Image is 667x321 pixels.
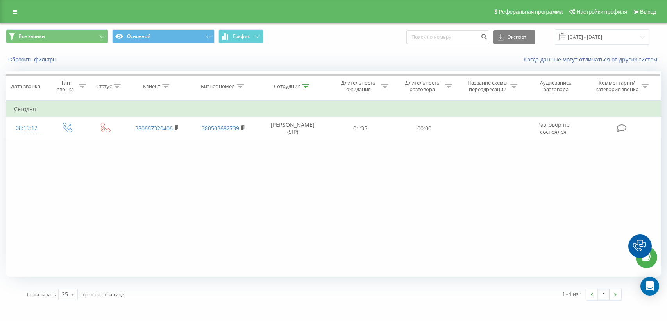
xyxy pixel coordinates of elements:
[112,29,215,43] button: Основной
[537,121,570,135] span: Разговор не состоялся
[6,101,661,117] td: Сегодня
[406,30,489,44] input: Поиск по номеру
[27,291,56,298] span: Показывать
[338,79,379,93] div: Длительность ожидания
[218,29,263,43] button: График
[257,117,328,140] td: [PERSON_NAME] (SIP)
[576,9,627,15] span: Настройки профиля
[401,79,443,93] div: Длительность разговора
[524,56,661,63] a: Когда данные могут отличаться от других систем
[201,83,235,90] div: Бизнес номер
[493,30,535,44] button: Экспорт
[640,9,656,15] span: Выход
[6,56,61,63] button: Сбросить фильтры
[328,117,392,140] td: 01:35
[202,124,239,132] a: 380503682739
[80,291,124,298] span: строк на странице
[594,79,640,93] div: Комментарий/категория звонка
[54,79,77,93] div: Тип звонка
[62,290,68,298] div: 25
[14,121,39,136] div: 08:19:12
[96,83,112,90] div: Статус
[562,290,582,298] div: 1 - 1 из 1
[11,83,40,90] div: Дата звонка
[467,79,508,93] div: Название схемы переадресации
[640,277,659,296] div: Open Intercom Messenger
[19,33,45,40] span: Все звонки
[6,29,108,43] button: Все звонки
[598,289,610,300] a: 1
[499,9,563,15] span: Реферальная программа
[531,79,581,93] div: Аудиозапись разговора
[233,34,250,39] span: График
[143,83,160,90] div: Клиент
[392,117,456,140] td: 00:00
[135,124,173,132] a: 380667320406
[274,83,300,90] div: Сотрудник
